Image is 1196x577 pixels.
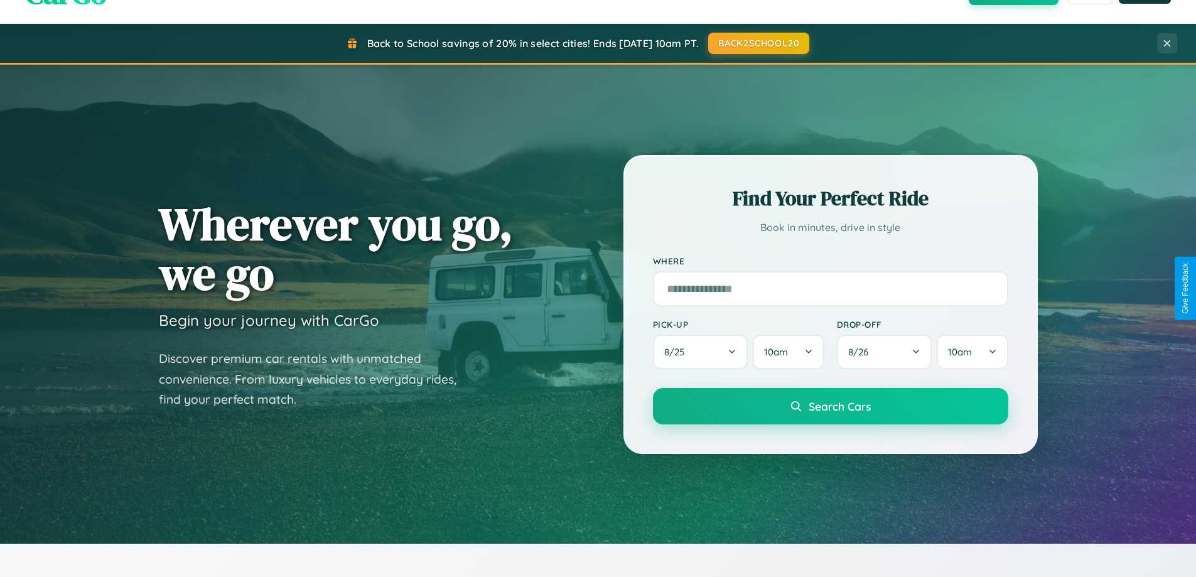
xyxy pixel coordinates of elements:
button: 10am [753,335,824,369]
button: 10am [937,335,1008,369]
span: 10am [948,346,972,358]
span: Search Cars [809,399,871,413]
h3: Begin your journey with CarGo [159,311,379,330]
p: Book in minutes, drive in style [653,218,1008,237]
label: Drop-off [837,319,1008,330]
span: 10am [764,346,788,358]
p: Discover premium car rentals with unmatched convenience. From luxury vehicles to everyday rides, ... [159,348,473,410]
span: 8 / 25 [664,346,691,358]
div: Give Feedback [1181,263,1190,314]
h1: Wherever you go, we go [159,199,513,298]
span: Back to School savings of 20% in select cities! Ends [DATE] 10am PT. [367,37,699,50]
label: Where [653,256,1008,266]
button: 8/26 [837,335,932,369]
span: 8 / 26 [848,346,875,358]
button: 8/25 [653,335,748,369]
label: Pick-up [653,319,824,330]
button: BACK2SCHOOL20 [708,33,809,54]
button: Search Cars [653,388,1008,424]
h2: Find Your Perfect Ride [653,185,1008,212]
